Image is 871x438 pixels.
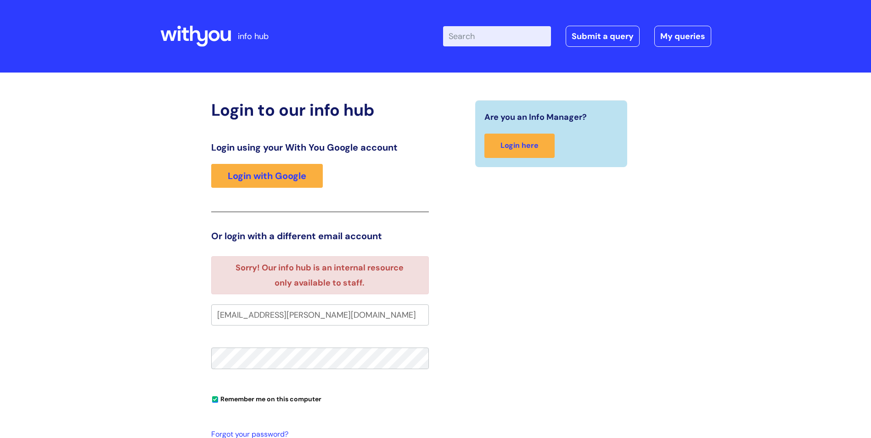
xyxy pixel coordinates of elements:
[443,26,551,46] input: Search
[211,230,429,241] h3: Or login with a different email account
[238,29,269,44] p: info hub
[211,304,429,326] input: Your e-mail address
[566,26,640,47] a: Submit a query
[227,260,412,290] li: Sorry! Our info hub is an internal resource only available to staff.
[484,110,587,124] span: Are you an Info Manager?
[484,134,555,158] a: Login here
[211,100,429,120] h2: Login to our info hub
[211,142,429,153] h3: Login using your With You Google account
[211,164,323,188] a: Login with Google
[212,397,218,403] input: Remember me on this computer
[654,26,711,47] a: My queries
[211,391,429,406] div: You can uncheck this option if you're logging in from a shared device
[211,393,321,403] label: Remember me on this computer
